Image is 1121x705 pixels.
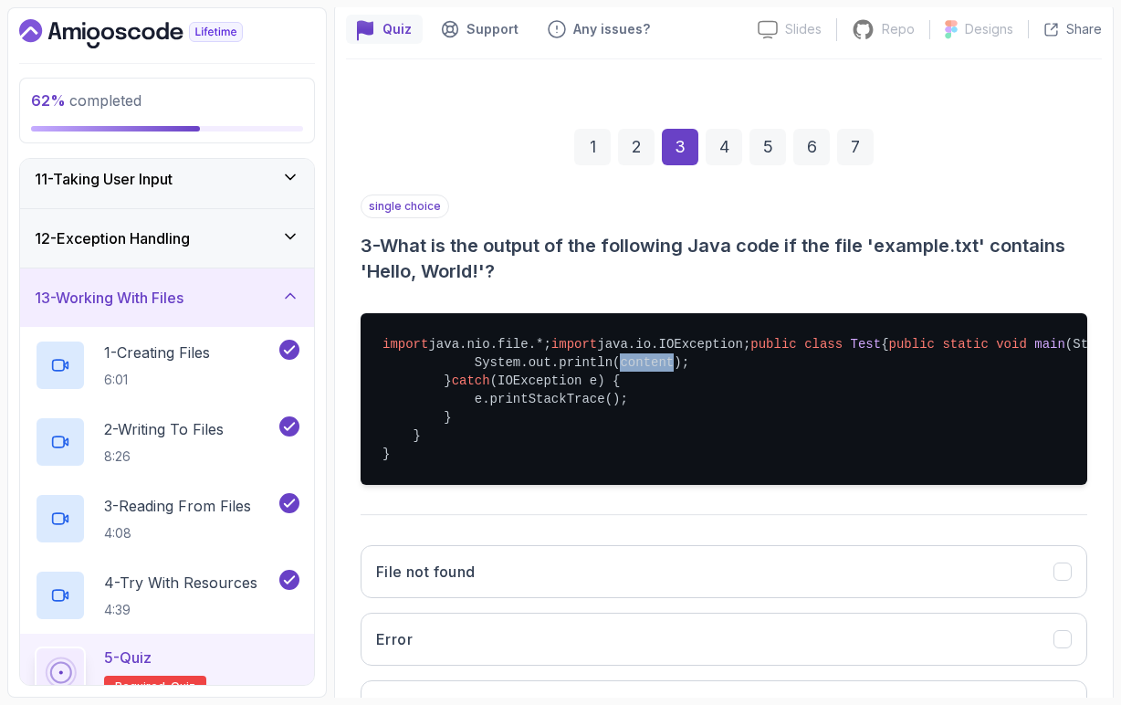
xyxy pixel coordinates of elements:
[573,20,650,38] p: Any issues?
[361,545,1087,598] button: File not found
[31,91,66,110] span: 62 %
[104,371,210,389] p: 6:01
[382,20,412,38] p: Quiz
[882,20,915,38] p: Repo
[1066,20,1102,38] p: Share
[804,337,843,352] span: class
[19,19,285,48] a: Dashboard
[376,628,413,650] h3: Error
[361,313,1087,485] pre: java.nio.file.*; java.io.IOException; { { { Files.readString(Path.of( )); System.out.println(cont...
[551,337,597,352] span: import
[793,129,830,165] div: 6
[104,495,251,517] p: 3 - Reading From Files
[346,15,423,44] button: quiz button
[662,129,698,165] div: 3
[361,195,449,218] p: single choice
[104,342,210,363] p: 1 - Creating Files
[537,15,661,44] button: Feedback button
[35,227,190,249] h3: 12 - Exception Handling
[1034,337,1065,352] span: main
[452,374,490,388] span: catch
[35,493,299,544] button: 3-Reading From Files4:08
[837,129,874,165] div: 7
[35,340,299,391] button: 1-Creating Files6:01
[31,91,141,110] span: completed
[889,337,935,352] span: public
[35,647,299,698] button: 5-QuizRequired-quiz
[104,647,152,668] p: 5 - Quiz
[104,572,257,594] p: 4 - Try With Resources
[574,129,611,165] div: 1
[466,20,519,38] p: Support
[361,233,1087,284] h3: 3 - What is the output of the following Java code if the file 'example.txt' contains 'Hello, Worl...
[361,613,1087,666] button: Error
[750,337,796,352] span: public
[35,168,173,190] h3: 11 - Taking User Input
[376,561,476,583] h3: File not found
[749,129,786,165] div: 5
[104,601,257,619] p: 4:39
[20,209,314,268] button: 12-Exception Handling
[382,337,428,352] span: import
[785,20,822,38] p: Slides
[1028,20,1102,38] button: Share
[35,416,299,468] button: 2-Writing To Files8:26
[20,150,314,208] button: 11-Taking User Input
[35,287,183,309] h3: 13 - Working With Files
[618,129,655,165] div: 2
[851,337,882,352] span: Test
[706,129,742,165] div: 4
[35,570,299,621] button: 4-Try With Resources4:39
[942,337,988,352] span: static
[996,337,1027,352] span: void
[171,679,195,694] span: quiz
[104,418,224,440] p: 2 - Writing To Files
[20,268,314,327] button: 13-Working With Files
[104,524,251,542] p: 4:08
[430,15,529,44] button: Support button
[104,447,224,466] p: 8:26
[965,20,1013,38] p: Designs
[115,679,171,694] span: Required-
